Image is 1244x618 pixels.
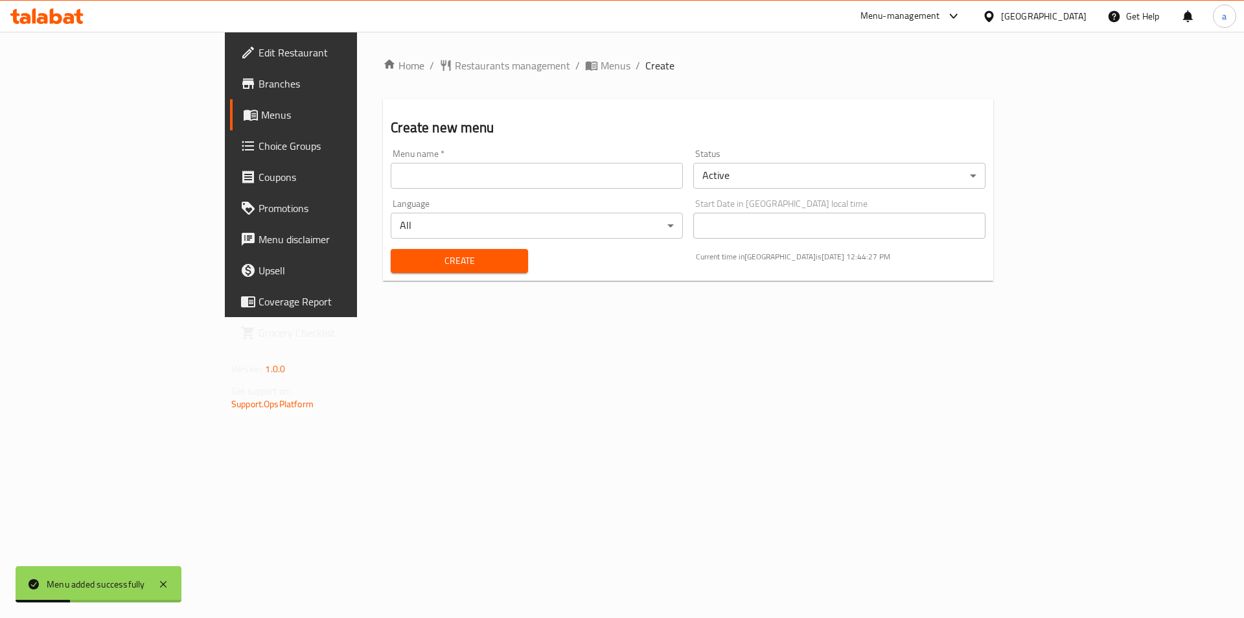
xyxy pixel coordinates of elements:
[391,213,683,239] div: All
[230,286,433,317] a: Coverage Report
[693,163,985,189] div: Active
[261,107,422,123] span: Menus
[47,577,145,591] div: Menu added successfully
[575,58,580,73] li: /
[230,99,433,130] a: Menus
[860,8,940,24] div: Menu-management
[231,396,314,412] a: Support.OpsPlatform
[230,193,433,224] a: Promotions
[259,325,422,340] span: Grocery Checklist
[391,249,527,273] button: Create
[259,294,422,309] span: Coverage Report
[230,161,433,193] a: Coupons
[1222,9,1227,23] span: a
[230,255,433,286] a: Upsell
[585,58,630,73] a: Menus
[259,263,422,278] span: Upsell
[259,45,422,60] span: Edit Restaurant
[455,58,570,73] span: Restaurants management
[230,224,433,255] a: Menu disclaimer
[401,253,517,269] span: Create
[230,130,433,161] a: Choice Groups
[231,361,263,377] span: Version:
[265,361,285,377] span: 1.0.0
[259,138,422,154] span: Choice Groups
[439,58,570,73] a: Restaurants management
[230,37,433,68] a: Edit Restaurant
[231,383,291,399] span: Get support on:
[230,317,433,348] a: Grocery Checklist
[391,118,985,137] h2: Create new menu
[259,232,422,247] span: Menu disclaimer
[383,58,993,73] nav: breadcrumb
[391,163,683,189] input: Please enter Menu name
[1001,9,1087,23] div: [GEOGRAPHIC_DATA]
[230,68,433,99] a: Branches
[259,200,422,216] span: Promotions
[259,169,422,185] span: Coupons
[636,58,640,73] li: /
[259,76,422,91] span: Branches
[696,251,985,263] p: Current time in [GEOGRAPHIC_DATA] is [DATE] 12:44:27 PM
[645,58,674,73] span: Create
[601,58,630,73] span: Menus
